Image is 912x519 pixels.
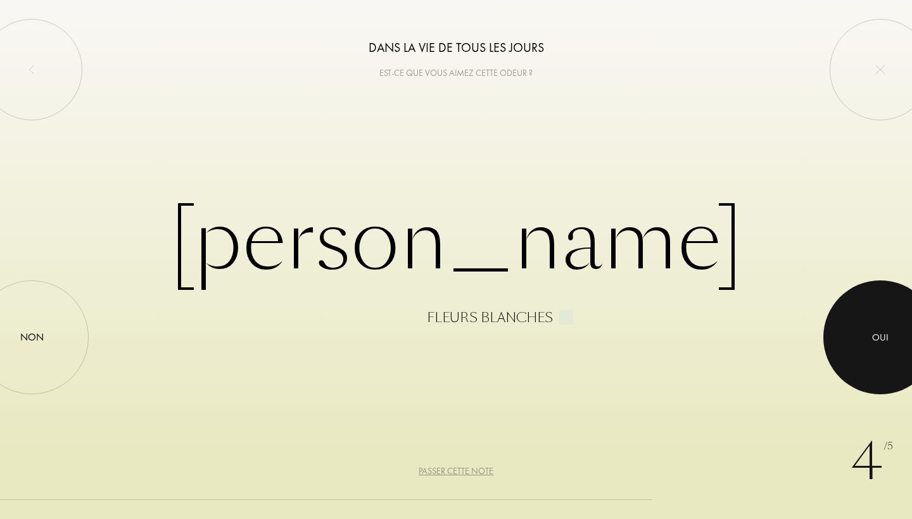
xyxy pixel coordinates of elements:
[851,424,893,500] div: 4
[875,65,885,75] img: quit_onboard.svg
[20,330,44,345] div: Non
[883,439,893,454] span: /5
[872,330,889,345] div: Oui
[427,311,553,325] div: Fleurs blanches
[27,65,37,75] img: left_onboard.svg
[419,465,493,478] div: Passer cette note
[91,195,821,325] div: [PERSON_NAME]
